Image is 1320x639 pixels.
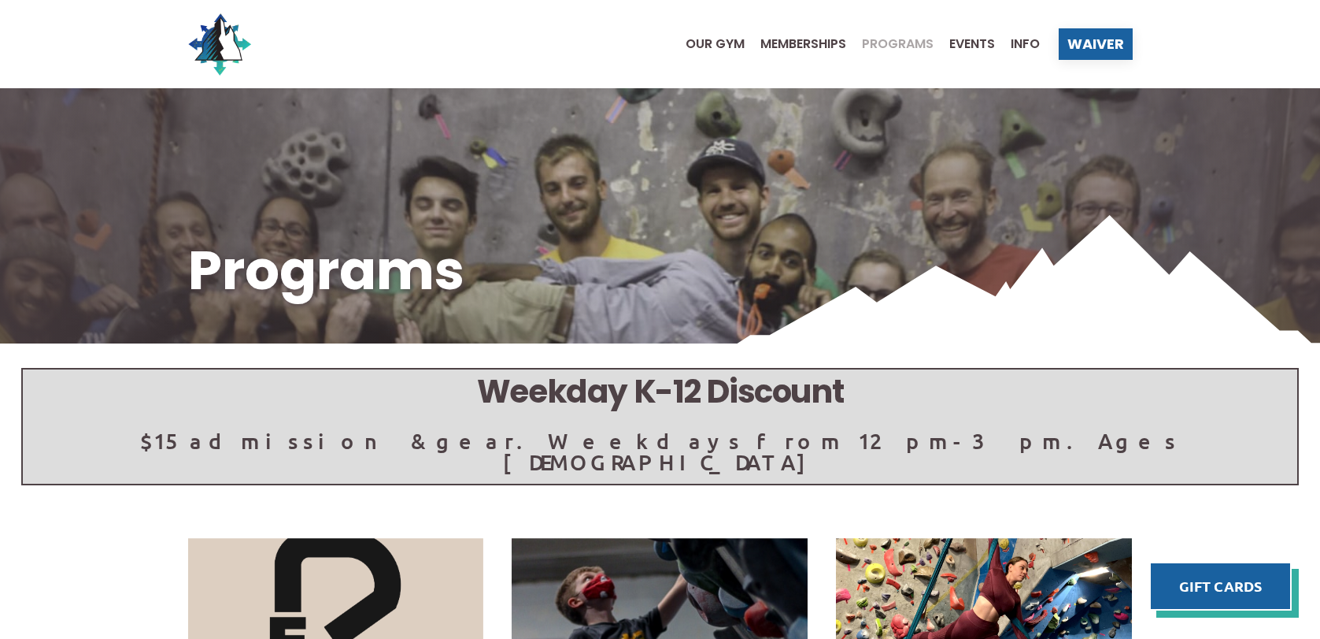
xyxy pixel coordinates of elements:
span: Events [949,38,995,50]
a: Our Gym [670,38,745,50]
img: North Wall Logo [188,13,251,76]
a: Programs [846,38,934,50]
span: Waiver [1067,37,1124,51]
span: Memberships [760,38,846,50]
span: Info [1011,38,1040,50]
span: Programs [862,38,934,50]
a: Memberships [745,38,846,50]
a: Events [934,38,995,50]
h5: Weekday K-12 Discount [23,370,1297,414]
a: Waiver [1059,28,1133,60]
span: Our Gym [686,38,745,50]
a: Info [995,38,1040,50]
p: $15 admission & gear. Weekdays from 12pm-3pm. Ages [DEMOGRAPHIC_DATA] [23,430,1297,473]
